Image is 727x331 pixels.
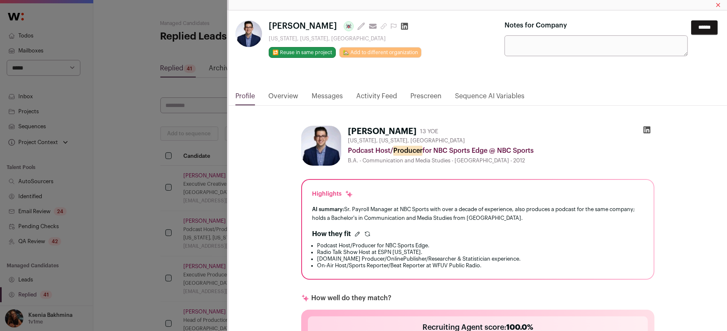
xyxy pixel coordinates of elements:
[506,324,533,331] span: 100.0%
[393,146,422,156] mark: Producer
[348,157,655,164] div: B.A. - Communication and Media Studies - [GEOGRAPHIC_DATA] - 2012
[455,91,525,105] a: Sequence AI Variables
[312,207,344,212] span: AI summary:
[269,35,422,42] div: [US_STATE], [US_STATE], [GEOGRAPHIC_DATA]
[356,91,397,105] a: Activity Feed
[301,126,341,166] img: 27a1e16b359b62a8e72518f3038afcf8eca2c765668f43b73381dff9e950df39.jpg
[312,190,353,198] div: Highlights
[317,249,644,256] li: Radio Talk Show Host at ESPN [US_STATE].
[269,47,336,58] button: 🔂 Reuse in same project
[410,91,442,105] a: Prescreen
[312,229,351,239] h2: How they fit
[348,146,655,156] div: Podcast Host/ for NBC Sports Edge @ NBC Sports
[339,47,422,58] a: 🏡 Add to different organization
[269,20,337,32] span: [PERSON_NAME]
[505,20,567,30] label: Notes for Company
[348,126,417,137] h1: [PERSON_NAME]
[348,137,465,144] span: [US_STATE], [US_STATE], [GEOGRAPHIC_DATA]
[317,242,644,249] li: Podcast Host/Producer for NBC Sports Edge.
[235,91,255,105] a: Profile
[317,262,644,269] li: On-Air Host/Sports Reporter/Beat Reporter at WFUV Public Radio.
[235,20,262,47] img: 27a1e16b359b62a8e72518f3038afcf8eca2c765668f43b73381dff9e950df39.jpg
[312,91,343,105] a: Messages
[312,205,644,222] div: Sr. Payroll Manager at NBC Sports with over a decade of experience, also produces a podcast for t...
[268,91,298,105] a: Overview
[317,256,644,262] li: [DOMAIN_NAME] Producer/OnlinePublisher/Researcher & Statistician experience.
[420,127,438,136] div: 13 YOE
[311,293,391,303] p: How well do they match?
